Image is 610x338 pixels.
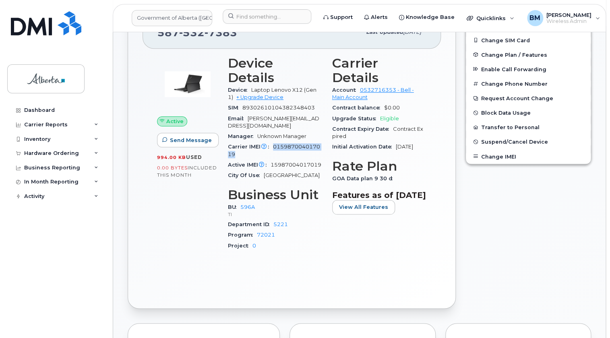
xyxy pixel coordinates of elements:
h3: Features as of [DATE] [332,190,427,200]
span: 7383 [205,27,237,39]
span: 994.00 KB [157,155,186,160]
span: included this month [157,165,217,178]
a: Alerts [358,9,393,25]
button: Change SIM Card [466,33,591,47]
span: Active [166,117,184,125]
button: Enable Call Forwarding [466,62,591,76]
span: Send Message [170,136,212,144]
span: Wireless Admin [546,18,591,25]
span: Quicklinks [476,15,506,21]
a: 72021 [257,232,275,238]
span: Carrier IMEI [228,144,273,150]
div: Bonnie Mallette [521,10,606,26]
span: 0.00 Bytes [157,165,188,171]
span: [PERSON_NAME][EMAIL_ADDRESS][DOMAIN_NAME] [228,115,319,129]
button: Request Account Change [466,91,591,105]
h3: Carrier Details [332,56,427,85]
span: Support [330,13,353,21]
a: Knowledge Base [393,9,460,25]
span: used [186,154,202,160]
button: Transfer to Personal [466,120,591,134]
span: Department ID [228,221,273,227]
span: Manager [228,133,257,139]
button: Change Plan / Features [466,47,591,62]
span: $0.00 [384,105,400,111]
span: Initial Activation Date [332,144,396,150]
span: Enable Call Forwarding [481,66,546,72]
span: 15987004017019 [271,162,321,168]
span: 89302610104382348403 [242,105,315,111]
span: SIM [228,105,242,111]
span: Suspend/Cancel Device [481,139,548,145]
span: Email [228,115,248,122]
button: Change Phone Number [466,76,591,91]
a: Support [318,9,358,25]
span: Contract balance [332,105,384,111]
span: Knowledge Base [406,13,455,21]
button: Block Data Usage [466,105,591,120]
p: TI [228,211,323,218]
span: 532 [179,27,205,39]
button: Send Message [157,133,219,147]
span: Laptop Lenovo X12 (Gen 1) [228,87,316,100]
a: 5221 [273,221,288,227]
div: Quicklinks [461,10,520,26]
span: View All Features [339,203,388,211]
a: 596A [240,204,255,210]
span: 015987004017019 [228,144,320,157]
span: Program [228,232,257,238]
span: Alerts [371,13,388,21]
a: Government of Alberta (GOA) [132,10,212,26]
a: + Upgrade Device [236,94,283,100]
h3: Rate Plan [332,159,427,173]
span: 587 [157,27,237,39]
h3: Business Unit [228,188,323,202]
button: Change IMEI [466,149,591,164]
span: Change Plan / Features [481,52,547,58]
a: 0 [252,243,256,249]
h3: Device Details [228,56,323,85]
button: Suspend/Cancel Device [466,134,591,149]
span: [DATE] [396,144,413,150]
img: image20231002-3703462-tau6w4.jpeg [163,60,212,108]
a: 0532716353 - Bell - Main Account [332,87,414,100]
button: View All Features [332,200,395,214]
span: Device [228,87,251,93]
span: GOA Data plan 9 30 d [332,175,397,181]
span: Unknown Manager [257,133,306,139]
span: BU [228,204,240,210]
span: [PERSON_NAME] [546,12,591,18]
span: [GEOGRAPHIC_DATA] [264,172,320,178]
span: Eligible [380,115,399,122]
span: City Of Use [228,172,264,178]
span: Project [228,243,252,249]
span: Account [332,87,360,93]
span: Contract Expiry Date [332,126,393,132]
span: Upgrade Status [332,115,380,122]
span: BM [529,13,540,23]
span: Active IMEI [228,162,271,168]
input: Find something... [223,9,311,24]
